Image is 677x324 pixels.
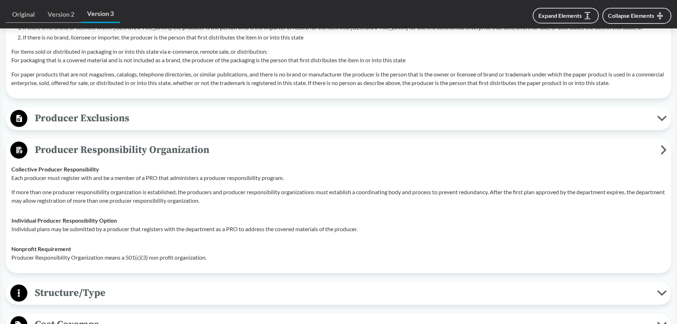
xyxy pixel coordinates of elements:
[41,6,81,23] a: Version 2
[11,166,99,172] strong: Collective Producer Responsibility
[81,6,120,23] a: Version 3
[602,8,671,24] button: Collapse Elements
[8,284,669,302] button: Structure/Type
[11,188,666,205] p: If more than one producer responsibility organization is established, the producers and producer ...
[533,8,599,23] button: Expand Elements
[6,6,41,23] a: Original
[27,142,661,158] span: Producer Responsibility Organization
[27,285,657,301] span: Structure/Type
[11,225,666,233] p: Individual plans may be submitted by a producer that registers with the department as a PRO to ad...
[27,110,657,126] span: Producer Exclusions
[8,110,669,128] button: Producer Exclusions
[8,141,669,159] button: Producer Responsibility Organization
[11,174,666,182] p: Each producer must register with and be a member of a PRO that administers a producer responsibil...
[11,245,71,252] strong: Nonprofit Requirement
[11,70,666,87] p: For paper products that are not magazines, catalogs, telephone directories, or similar publicatio...
[11,253,666,262] p: Producer Responsibility Organization means a 501(c)(3) non profit organization.
[11,217,117,224] strong: Individual Producer Responsibility Option
[23,33,666,42] li: If there is no brand, licensee or importer, the producer is the person that first distributes the...
[11,47,666,64] p: For items sold or distributed in packaging in or into this state via e-commerce, remote sale, or ...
